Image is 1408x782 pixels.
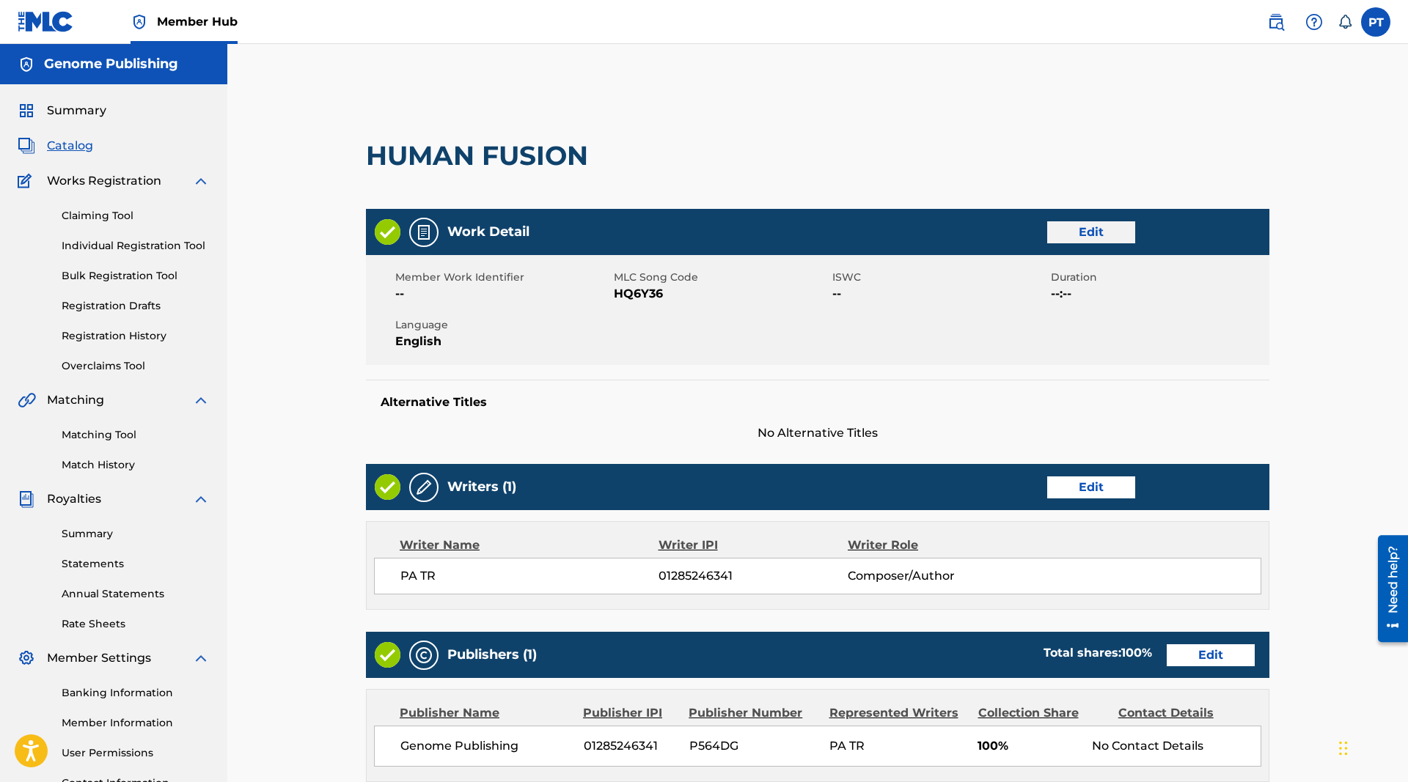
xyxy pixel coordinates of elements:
[400,704,572,722] div: Publisher Name
[978,737,1081,755] span: 100%
[395,333,610,350] span: English
[415,646,433,664] img: Publishers
[400,567,659,585] span: PA TR
[18,137,93,155] a: CatalogCatalog
[1044,644,1152,662] div: Total shares:
[447,224,529,240] h5: Work Detail
[1092,737,1261,755] div: No Contact Details
[395,285,610,303] span: --
[18,391,36,409] img: Matching
[47,391,104,409] span: Matching
[62,298,210,314] a: Registration Drafts
[1361,7,1390,37] div: User Menu
[395,317,610,333] span: Language
[832,285,1047,303] span: --
[848,536,1020,554] div: Writer Role
[18,102,35,119] img: Summary
[18,172,37,190] img: Works Registration
[62,427,210,443] a: Matching Tool
[192,391,210,409] img: expand
[62,745,210,761] a: User Permissions
[192,490,210,508] img: expand
[832,270,1047,285] span: ISWC
[18,137,35,155] img: Catalog
[1261,7,1291,37] a: Public Search
[366,139,595,172] h2: HUMAN FUSION
[18,56,35,73] img: Accounts
[62,358,210,374] a: Overclaims Tool
[366,424,1269,442] span: No Alternative Titles
[1335,712,1408,782] iframe: Chat Widget
[659,536,848,554] div: Writer IPI
[62,208,210,224] a: Claiming Tool
[1051,285,1266,303] span: --:--
[1367,528,1408,649] iframe: Resource Center
[400,536,659,554] div: Writer Name
[157,13,238,30] span: Member Hub
[659,567,848,585] span: 01285246341
[829,739,865,753] span: PA TR
[1118,704,1247,722] div: Contact Details
[18,649,35,667] img: Member Settings
[381,395,1255,410] h5: Alternative Titles
[62,457,210,473] a: Match History
[62,238,210,254] a: Individual Registration Tool
[375,474,400,500] img: Valid
[62,586,210,602] a: Annual Statements
[44,56,178,73] h5: Genome Publishing
[62,685,210,701] a: Banking Information
[689,737,818,755] span: P564DG
[583,704,678,722] div: Publisher IPI
[18,11,74,32] img: MLC Logo
[400,737,573,755] span: Genome Publishing
[395,270,610,285] span: Member Work Identifier
[614,285,829,303] span: HQ6Y36
[447,646,537,663] h5: Publishers (1)
[47,172,161,190] span: Works Registration
[1339,726,1348,770] div: Drag
[415,479,433,496] img: Writers
[584,737,678,755] span: 01285246341
[1338,15,1352,29] div: Notifications
[447,479,516,495] h5: Writers (1)
[18,490,35,508] img: Royalties
[62,328,210,344] a: Registration History
[47,137,93,155] span: Catalog
[1047,476,1135,498] a: Edit
[1121,646,1152,660] span: 100 %
[689,704,818,722] div: Publisher Number
[1047,221,1135,243] a: Edit
[375,219,400,245] img: Valid
[978,704,1107,722] div: Collection Share
[62,715,210,731] a: Member Information
[62,616,210,632] a: Rate Sheets
[47,490,101,508] span: Royalties
[192,172,210,190] img: expand
[614,270,829,285] span: MLC Song Code
[47,649,151,667] span: Member Settings
[47,102,106,119] span: Summary
[829,704,967,722] div: Represented Writers
[1167,644,1255,666] a: Edit
[1267,13,1285,31] img: search
[62,526,210,542] a: Summary
[18,102,106,119] a: SummarySummary
[192,649,210,667] img: expand
[131,13,148,31] img: Top Rightsholder
[62,268,210,284] a: Bulk Registration Tool
[1299,7,1329,37] div: Help
[62,556,210,572] a: Statements
[1305,13,1323,31] img: help
[848,567,1020,585] span: Composer/Author
[1051,270,1266,285] span: Duration
[375,642,400,668] img: Valid
[415,224,433,241] img: Work Detail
